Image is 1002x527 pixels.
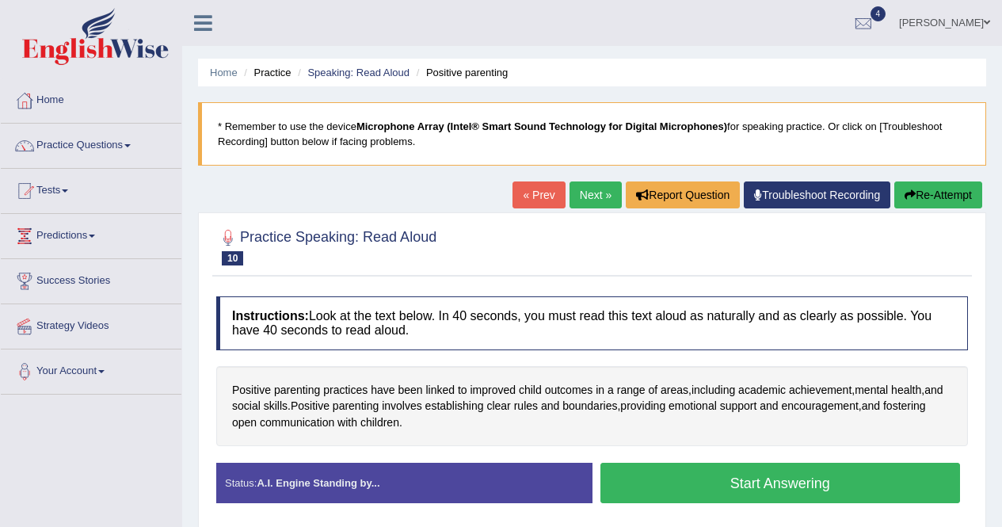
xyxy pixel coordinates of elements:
a: Success Stories [1,259,181,299]
b: Instructions: [232,309,309,323]
span: Click to see word definition [232,414,257,431]
a: Practice Questions [1,124,181,163]
span: Click to see word definition [661,382,688,399]
b: Microphone Array (Intel® Smart Sound Technology for Digital Microphones) [356,120,727,132]
span: Click to see word definition [891,382,921,399]
span: Click to see word definition [264,398,288,414]
span: Click to see word definition [562,398,617,414]
span: Click to see word definition [738,382,786,399]
span: Click to see word definition [883,398,926,414]
a: Your Account [1,349,181,389]
span: Click to see word definition [458,382,467,399]
span: Click to see word definition [232,398,261,414]
span: Click to see word definition [782,398,859,414]
div: , , , . , , . [216,366,968,447]
span: Click to see word definition [323,382,368,399]
span: Click to see word definition [789,382,852,399]
a: Troubleshoot Recording [744,181,890,208]
a: Home [210,67,238,78]
span: Click to see word definition [541,398,559,414]
a: Strategy Videos [1,304,181,344]
span: Click to see word definition [274,382,320,399]
span: 4 [871,6,886,21]
h4: Look at the text below. In 40 seconds, you must read this text aloud as naturally and as clearly ... [216,296,968,349]
span: Click to see word definition [691,382,735,399]
a: Home [1,78,181,118]
span: Click to see word definition [260,414,334,431]
span: Click to see word definition [855,382,888,399]
a: « Prev [512,181,565,208]
span: Click to see word definition [425,398,484,414]
span: Click to see word definition [470,382,516,399]
button: Start Answering [600,463,961,503]
span: Click to see word definition [337,414,357,431]
a: Predictions [1,214,181,254]
span: Click to see word definition [669,398,717,414]
span: Click to see word definition [382,398,422,414]
li: Practice [240,65,291,80]
span: Click to see word definition [360,414,399,431]
span: Click to see word definition [620,398,665,414]
span: Click to see word definition [333,398,379,414]
li: Positive parenting [413,65,509,80]
span: Click to see word definition [425,382,455,399]
a: Next » [570,181,622,208]
span: Click to see word definition [371,382,394,399]
blockquote: * Remember to use the device for speaking practice. Or click on [Troubleshoot Recording] button b... [198,102,986,166]
span: Click to see word definition [617,382,646,399]
span: Click to see word definition [596,382,604,399]
span: Click to see word definition [720,398,757,414]
span: Click to see word definition [514,398,538,414]
span: Click to see word definition [924,382,943,399]
span: Click to see word definition [608,382,614,399]
span: Click to see word definition [398,382,422,399]
h2: Practice Speaking: Read Aloud [216,226,436,265]
span: 10 [222,251,243,265]
a: Speaking: Read Aloud [307,67,410,78]
div: Status: [216,463,592,503]
a: Tests [1,169,181,208]
span: Click to see word definition [862,398,880,414]
span: Click to see word definition [760,398,778,414]
span: Click to see word definition [519,382,542,399]
span: Click to see word definition [486,398,510,414]
span: Click to see word definition [232,382,271,399]
button: Report Question [626,181,740,208]
span: Click to see word definition [291,398,330,414]
span: Click to see word definition [545,382,593,399]
button: Re-Attempt [894,181,982,208]
strong: A.I. Engine Standing by... [257,477,379,489]
span: Click to see word definition [648,382,657,399]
